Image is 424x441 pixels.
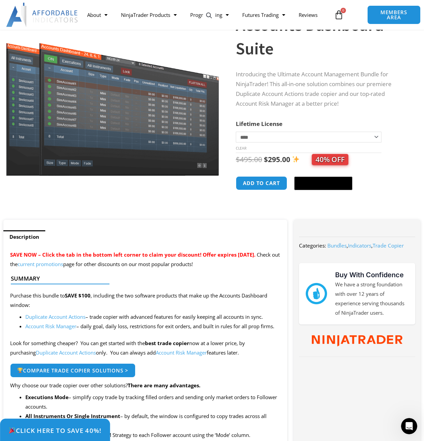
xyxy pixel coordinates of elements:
[236,13,407,60] h1: Accounts Dashboard Suite
[236,70,407,109] p: Introducing the Ultimate Account Management Bundle for NinjaTrader! This all-in-one solution comb...
[17,368,128,373] span: Compare Trade Copier Solutions >
[3,230,45,243] a: Description
[235,7,292,23] a: Futures Trading
[80,7,114,23] a: About
[25,412,280,431] li: – by default, the window is configured to copy trades across all instruments.
[9,427,16,434] img: 🎉
[8,427,101,434] span: Click Here to save 40%!
[401,418,417,434] iframe: Intercom live chat
[128,382,200,389] strong: There are many advantages.
[236,146,246,151] a: Clear options
[25,313,85,320] a: Duplicate Account Actions
[25,413,120,419] strong: All Instruments Or Single Instrument
[264,155,290,164] bdi: 295.00
[183,7,235,23] a: Programming
[292,156,299,163] img: ✨
[306,283,327,304] img: mark thumbs good 43913 | Affordable Indicators – NinjaTrader
[203,9,215,22] a: View full-screen image gallery
[367,5,421,24] a: MEMBERS AREA
[294,177,352,190] button: Buy with GPay
[25,322,280,331] li: – daily goal, daily loss, restrictions for exit orders, and built in rules for all prop firms.
[145,340,189,346] strong: best trade copier
[236,199,407,205] iframe: PayPal Message 1
[25,393,280,412] li: – simplify copy trade by tracking filled orders and sending only market orders to Follower accounts.
[6,3,79,27] img: LogoAI | Affordable Indicators – NinjaTrader
[335,280,408,317] p: We have a strong foundation with over 12 years of experience serving thousands of NinjaTrader users.
[327,242,347,249] a: Bundles
[25,394,69,400] strong: Executions Mode
[292,7,324,23] a: Reviews
[236,176,287,190] button: Add to cart
[236,120,282,128] label: Lifetime License
[299,242,326,249] span: Categories:
[80,7,331,23] nav: Menu
[10,363,135,378] a: 🏆Compare Trade Copier Solutions >
[114,7,183,23] a: NinjaTrader Products
[327,242,404,249] span: , ,
[25,312,280,322] li: – trade copier with advanced features for easily keeping all accounts in sync.
[10,250,280,269] p: Check out the page for other discounts on our most popular products!
[373,242,404,249] a: Trade Copier
[18,261,63,267] a: current promotions
[348,242,371,249] a: Indicators
[312,154,348,165] span: 40% OFF
[156,349,207,356] a: Account Risk Manager
[264,155,268,164] span: $
[324,5,354,25] a: 0
[36,349,96,356] a: Duplicate Account Actions
[312,335,402,347] img: NinjaTrader Wordmark color RGB | Affordable Indicators – NinjaTrader
[374,10,414,20] span: MEMBERS AREA
[10,291,280,310] p: Purchase this bundle to , including the two software products that make up the Accounts Dashboard...
[10,339,280,358] p: Look for something cheaper? You can get started with the now at a lower price, by purchasing only...
[18,368,23,373] img: 🏆
[335,270,408,280] h3: Buy With Confidence
[25,323,76,330] a: Account Risk Manager
[10,251,255,258] span: SAVE NOW – Click the tab in the bottom left corner to claim your discount! Offer expires [DATE].
[11,275,274,282] h4: Summary
[236,155,262,164] bdi: 495.00
[65,292,91,299] strong: SAVE $100
[10,381,280,390] p: Why choose our trade copier over other solutions?
[236,155,240,164] span: $
[341,8,346,13] span: 0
